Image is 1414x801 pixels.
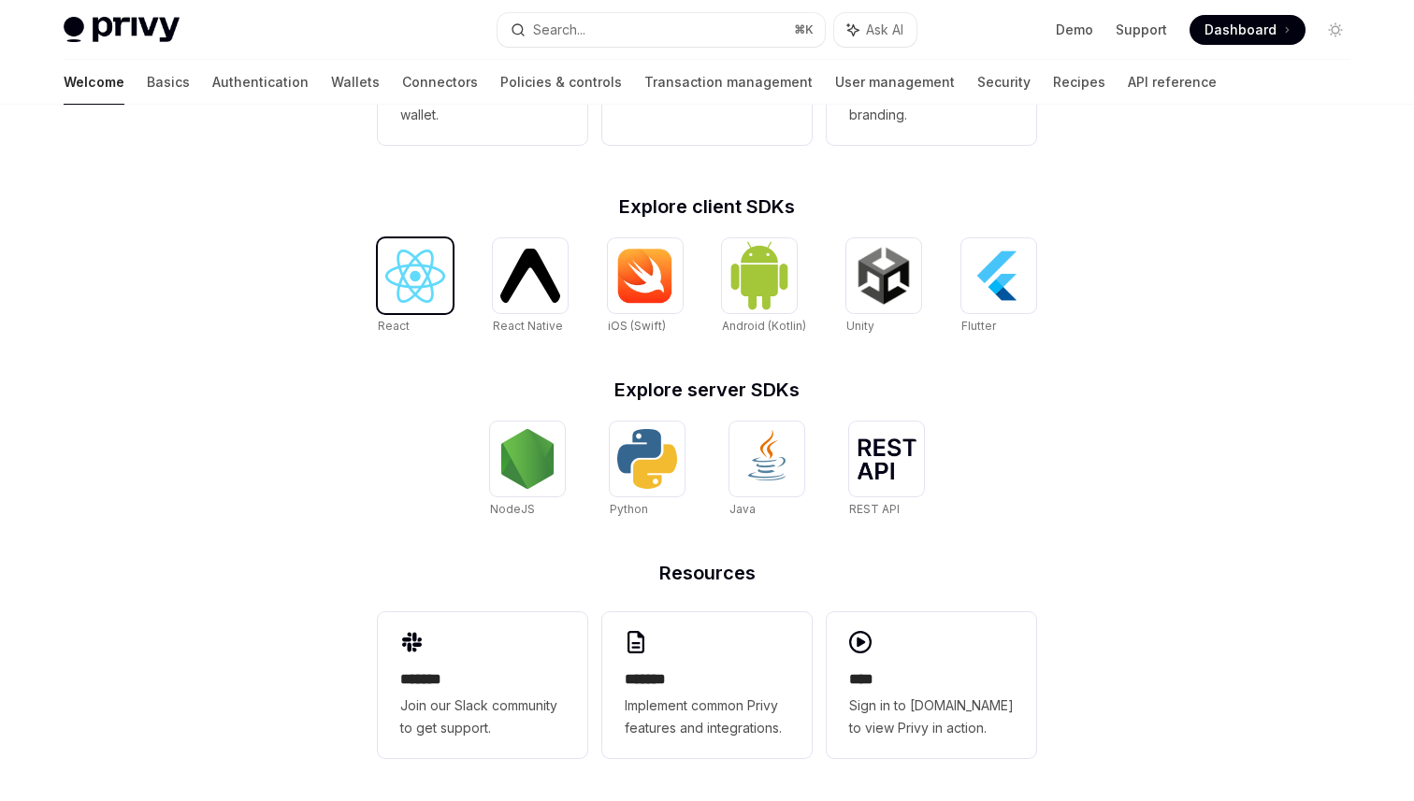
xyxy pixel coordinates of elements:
[615,248,675,304] img: iOS (Swift)
[1190,15,1306,45] a: Dashboard
[500,60,622,105] a: Policies & controls
[846,238,921,336] a: UnityUnity
[722,238,806,336] a: Android (Kotlin)Android (Kotlin)
[490,502,535,516] span: NodeJS
[625,694,789,739] span: Implement common Privy features and integrations.
[533,19,585,41] div: Search...
[866,21,903,39] span: Ask AI
[610,422,685,519] a: PythonPython
[961,319,996,333] span: Flutter
[212,60,309,105] a: Authentication
[147,60,190,105] a: Basics
[378,612,587,758] a: **** **Join our Slack community to get support.
[977,60,1031,105] a: Security
[849,422,924,519] a: REST APIREST API
[827,612,1036,758] a: ****Sign in to [DOMAIN_NAME] to view Privy in action.
[608,238,683,336] a: iOS (Swift)iOS (Swift)
[617,429,677,489] img: Python
[610,502,648,516] span: Python
[729,502,756,516] span: Java
[1128,60,1217,105] a: API reference
[385,250,445,303] img: React
[834,13,916,47] button: Ask AI
[378,564,1036,582] h2: Resources
[378,238,453,336] a: ReactReact
[1205,21,1277,39] span: Dashboard
[1056,21,1093,39] a: Demo
[729,240,789,310] img: Android (Kotlin)
[835,60,955,105] a: User management
[854,246,914,306] img: Unity
[400,694,565,739] span: Join our Slack community to get support.
[849,502,900,516] span: REST API
[493,319,563,333] span: React Native
[378,197,1036,216] h2: Explore client SDKs
[498,429,557,489] img: NodeJS
[498,13,825,47] button: Search...⌘K
[794,22,814,37] span: ⌘ K
[969,246,1029,306] img: Flutter
[64,17,180,43] img: light logo
[378,380,1036,399] h2: Explore server SDKs
[857,438,916,479] img: REST API
[64,60,124,105] a: Welcome
[490,422,565,519] a: NodeJSNodeJS
[1053,60,1105,105] a: Recipes
[849,694,1014,739] span: Sign in to [DOMAIN_NAME] to view Privy in action.
[493,238,568,336] a: React NativeReact Native
[331,60,380,105] a: Wallets
[402,60,478,105] a: Connectors
[722,319,806,333] span: Android (Kotlin)
[500,249,560,302] img: React Native
[602,612,812,758] a: **** **Implement common Privy features and integrations.
[1116,21,1167,39] a: Support
[961,238,1036,336] a: FlutterFlutter
[644,60,813,105] a: Transaction management
[1320,15,1350,45] button: Toggle dark mode
[729,422,804,519] a: JavaJava
[737,429,797,489] img: Java
[846,319,874,333] span: Unity
[608,319,666,333] span: iOS (Swift)
[378,319,410,333] span: React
